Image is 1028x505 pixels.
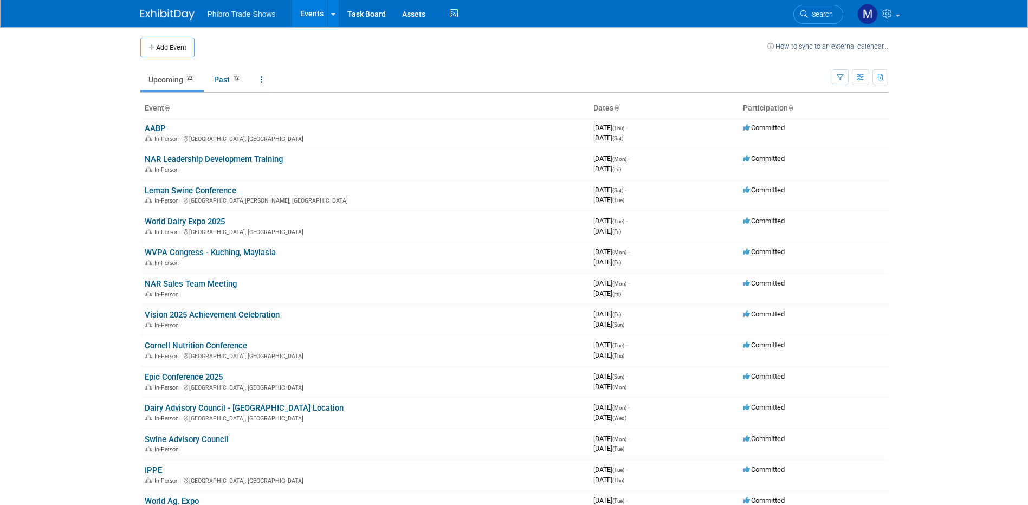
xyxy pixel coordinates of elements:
span: [DATE] [593,403,630,411]
span: [DATE] [593,476,624,484]
span: [DATE] [593,217,628,225]
span: (Mon) [612,156,626,162]
a: AABP [145,124,166,133]
span: [DATE] [593,465,628,474]
a: Sort by Start Date [613,103,619,112]
span: - [626,372,628,380]
span: 22 [184,74,196,82]
span: [DATE] [593,248,630,256]
span: Committed [743,124,785,132]
div: [GEOGRAPHIC_DATA][PERSON_NAME], [GEOGRAPHIC_DATA] [145,196,585,204]
span: In-Person [154,260,182,267]
span: In-Person [154,166,182,173]
a: Upcoming22 [140,69,204,90]
div: [GEOGRAPHIC_DATA], [GEOGRAPHIC_DATA] [145,351,585,360]
span: Committed [743,403,785,411]
span: (Mon) [612,249,626,255]
span: In-Person [154,229,182,236]
span: [DATE] [593,227,621,235]
span: (Tue) [612,446,624,452]
span: (Fri) [612,291,621,297]
span: (Mon) [612,281,626,287]
span: [DATE] [593,134,623,142]
a: How to sync to an external calendar... [767,42,888,50]
a: Search [793,5,843,24]
a: Sort by Participation Type [788,103,793,112]
span: - [626,341,628,349]
th: Event [140,99,589,118]
span: - [625,186,626,194]
span: [DATE] [593,372,628,380]
span: [DATE] [593,351,624,359]
span: In-Person [154,477,182,484]
img: In-Person Event [145,260,152,265]
span: Committed [743,154,785,163]
span: (Mon) [612,384,626,390]
img: In-Person Event [145,197,152,203]
span: (Sat) [612,187,623,193]
span: (Sat) [612,135,623,141]
span: Committed [743,248,785,256]
img: In-Person Event [145,477,152,483]
span: (Wed) [612,415,626,421]
span: Committed [743,217,785,225]
a: Cornell Nutrition Conference [145,341,247,351]
span: In-Person [154,353,182,360]
button: Add Event [140,38,195,57]
span: (Fri) [612,260,621,266]
span: (Mon) [612,436,626,442]
span: Committed [743,279,785,287]
img: In-Person Event [145,353,152,358]
span: - [628,435,630,443]
img: In-Person Event [145,135,152,141]
img: In-Person Event [145,446,152,451]
span: [DATE] [593,310,624,318]
span: (Fri) [612,166,621,172]
span: In-Person [154,197,182,204]
span: Search [808,10,833,18]
span: - [628,403,630,411]
a: NAR Leadership Development Training [145,154,283,164]
img: Michelle Watts [857,4,878,24]
span: In-Person [154,415,182,422]
span: (Fri) [612,312,621,318]
span: [DATE] [593,435,630,443]
span: - [626,124,628,132]
span: [DATE] [593,341,628,349]
img: In-Person Event [145,291,152,296]
span: - [628,248,630,256]
span: [DATE] [593,124,628,132]
a: Leman Swine Conference [145,186,236,196]
span: [DATE] [593,496,628,504]
span: [DATE] [593,165,621,173]
span: In-Person [154,446,182,453]
span: (Tue) [612,342,624,348]
span: (Thu) [612,125,624,131]
span: Committed [743,341,785,349]
a: IPPE [145,465,162,475]
span: - [623,310,624,318]
img: In-Person Event [145,384,152,390]
img: In-Person Event [145,415,152,420]
a: Past12 [206,69,250,90]
span: Committed [743,465,785,474]
span: (Thu) [612,477,624,483]
span: Committed [743,435,785,443]
span: (Tue) [612,197,624,203]
span: Committed [743,310,785,318]
span: [DATE] [593,196,624,204]
span: - [626,217,628,225]
span: Committed [743,496,785,504]
span: In-Person [154,291,182,298]
span: (Thu) [612,353,624,359]
img: In-Person Event [145,229,152,234]
a: NAR Sales Team Meeting [145,279,237,289]
a: Swine Advisory Council [145,435,229,444]
span: [DATE] [593,186,626,194]
span: - [628,279,630,287]
span: [DATE] [593,154,630,163]
div: [GEOGRAPHIC_DATA], [GEOGRAPHIC_DATA] [145,227,585,236]
span: [DATE] [593,279,630,287]
span: [DATE] [593,258,621,266]
span: In-Person [154,384,182,391]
